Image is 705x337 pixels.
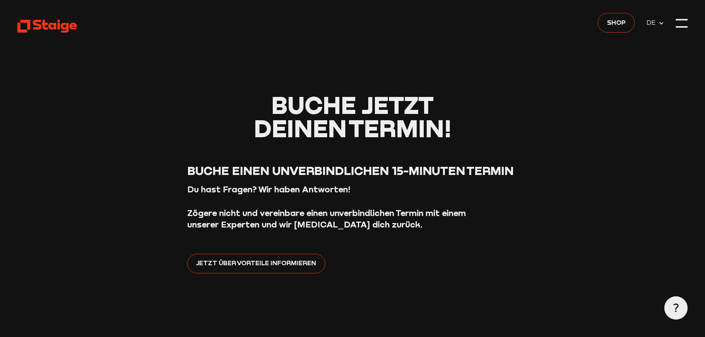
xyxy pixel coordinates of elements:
a: Shop [598,13,635,33]
span: Shop [607,17,626,27]
span: Buche einen unverbindlichen 15-Minuten Termin [187,163,514,178]
span: Buche jetzt deinen Termin! [254,90,451,142]
span: Jetzt über Vorteile informieren [196,258,316,268]
a: Jetzt über Vorteile informieren [187,254,325,273]
strong: Zögere nicht und vereinbare einen unverbindlichen Termin mit einem unserer Experten und wir [MEDI... [187,208,466,230]
span: DE [647,17,658,28]
strong: Du hast Fragen? Wir haben Antworten! [187,184,350,194]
